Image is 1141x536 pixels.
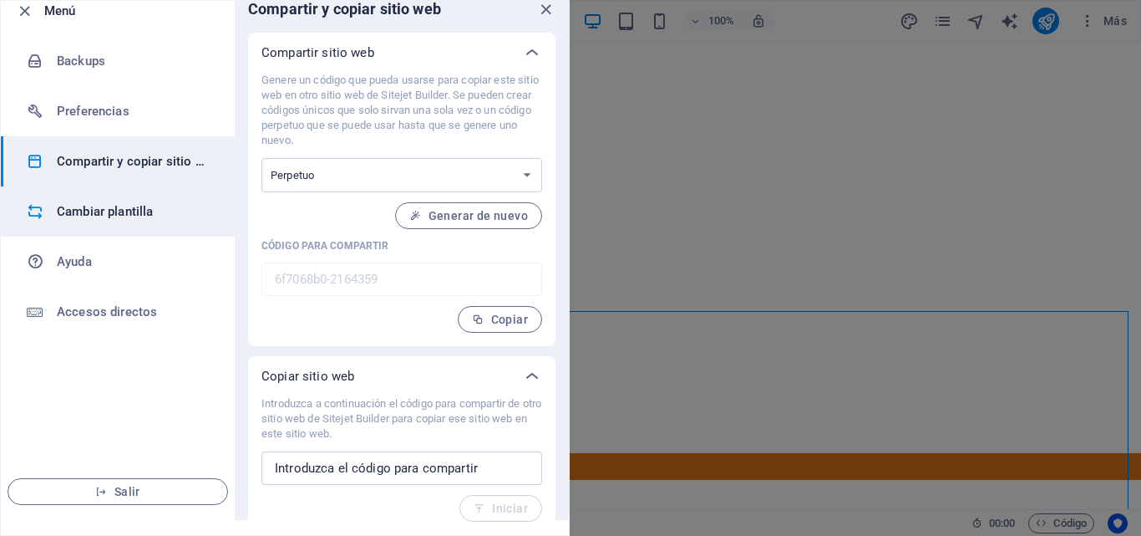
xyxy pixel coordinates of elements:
button: Copiar [458,306,542,333]
input: Introduzca el código para compartir [261,452,542,485]
p: Código para compartir [261,239,542,253]
div: Compartir sitio web [248,33,555,73]
p: Compartir sitio web [261,44,374,61]
button: Generar de nuevo [395,202,542,229]
span: Copiar [472,313,528,326]
h6: Cambiar plantilla [57,202,211,222]
h6: Accesos directos [57,302,211,322]
h6: Ayuda [57,252,211,272]
p: Genere un código que pueda usarse para copiar este sitio web en otro sitio web de Sitejet Builder... [261,73,542,148]
span: Salir [22,485,214,498]
p: Introduzca a continuación el código para compartir de otro sitio web de Sitejet Builder para copi... [261,396,542,442]
div: Copiar sitio web [248,356,555,396]
p: Copiar sitio web [261,368,354,385]
h6: Menú [44,1,221,21]
h6: Backups [57,51,211,71]
span: Generar de nuevo [409,209,528,222]
a: Ayuda [1,237,235,287]
button: Salir [8,478,228,505]
h6: Preferencias [57,101,211,121]
h6: Compartir y copiar sitio web [57,151,211,171]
